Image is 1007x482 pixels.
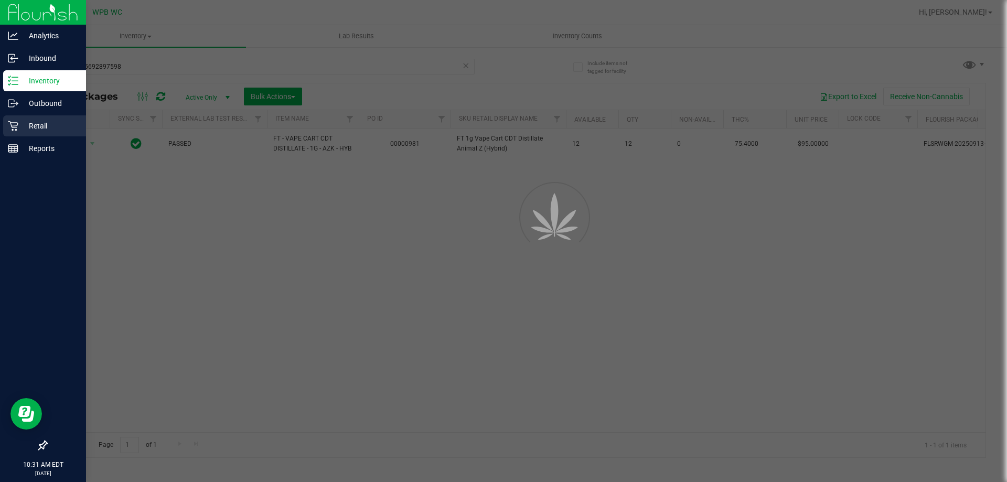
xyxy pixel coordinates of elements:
[18,142,81,155] p: Reports
[8,98,18,109] inline-svg: Outbound
[8,121,18,131] inline-svg: Retail
[18,74,81,87] p: Inventory
[18,29,81,42] p: Analytics
[5,460,81,469] p: 10:31 AM EDT
[8,143,18,154] inline-svg: Reports
[5,469,81,477] p: [DATE]
[8,53,18,63] inline-svg: Inbound
[8,76,18,86] inline-svg: Inventory
[18,120,81,132] p: Retail
[8,30,18,41] inline-svg: Analytics
[18,52,81,65] p: Inbound
[18,97,81,110] p: Outbound
[10,398,42,430] iframe: Resource center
